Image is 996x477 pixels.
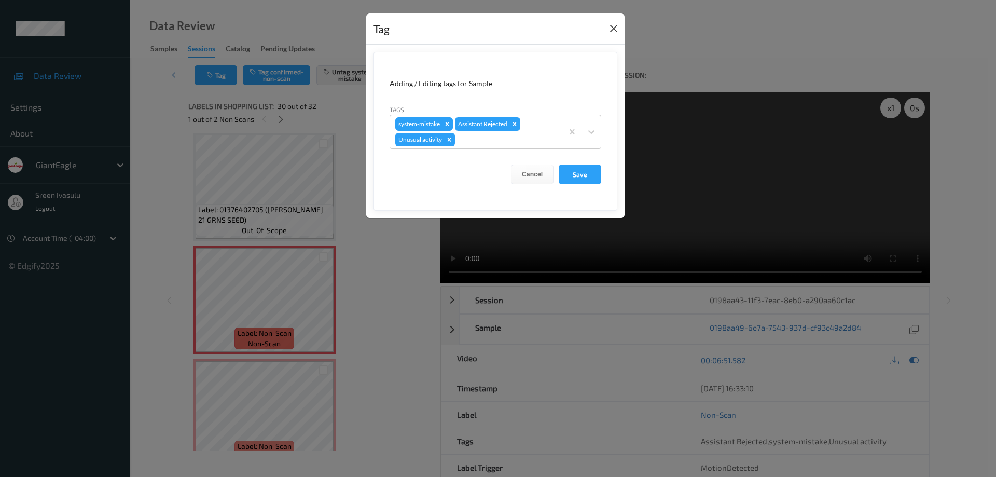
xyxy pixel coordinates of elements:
[509,117,520,131] div: Remove Assistant Rejected
[455,117,509,131] div: Assistant Rejected
[559,165,601,184] button: Save
[395,133,444,146] div: Unusual activity
[390,78,601,89] div: Adding / Editing tags for Sample
[511,165,554,184] button: Cancel
[395,117,441,131] div: system-mistake
[441,117,453,131] div: Remove system-mistake
[390,105,404,114] label: Tags
[444,133,455,146] div: Remove Unusual activity
[606,21,621,36] button: Close
[374,21,390,37] div: Tag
